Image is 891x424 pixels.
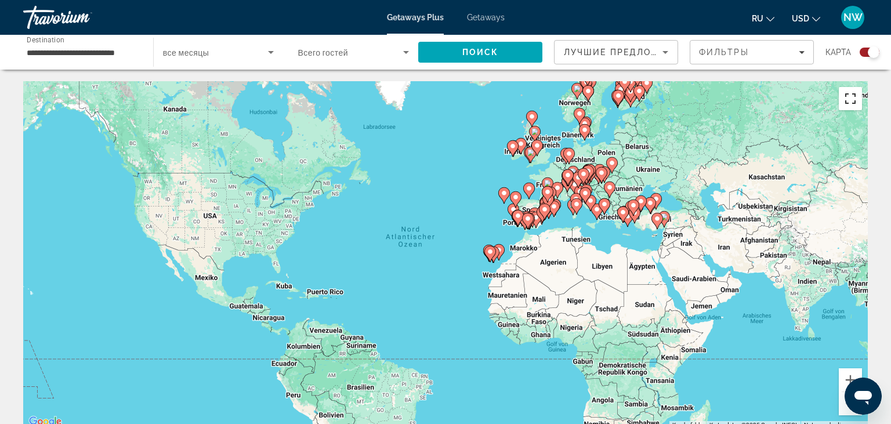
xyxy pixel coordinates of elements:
[838,5,868,30] button: User Menu
[387,13,444,22] a: Getaways Plus
[163,48,209,57] span: все месяцы
[843,12,863,23] span: NW
[792,10,820,27] button: Change currency
[23,2,139,32] a: Travorium
[418,42,542,63] button: Search
[564,45,668,59] mat-select: Sort by
[839,87,862,110] button: Vollbildansicht ein/aus
[27,46,138,60] input: Select destination
[690,40,814,64] button: Filters
[825,44,851,60] span: карта
[839,368,862,392] button: Vergrößern
[845,378,882,415] iframe: Schaltfläche zum Öffnen des Messaging-Fensters
[27,35,64,44] span: Destination
[839,392,862,415] button: Verkleinern
[752,10,774,27] button: Change language
[298,48,348,57] span: Всего гостей
[564,48,687,57] span: Лучшие предложения
[462,48,499,57] span: Поиск
[467,13,505,22] a: Getaways
[752,14,763,23] span: ru
[792,14,809,23] span: USD
[699,48,749,57] span: Фильтры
